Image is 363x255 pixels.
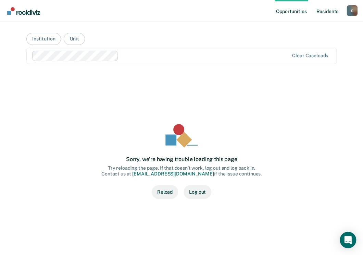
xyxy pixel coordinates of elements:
[64,33,85,45] button: Unit
[152,185,178,199] button: Reload
[26,33,61,45] button: Institution
[184,185,211,199] button: Log out
[132,171,214,177] a: [EMAIL_ADDRESS][DOMAIN_NAME]
[340,232,356,248] div: Open Intercom Messenger
[347,5,358,16] div: C
[7,7,40,15] img: Recidiviz
[347,5,358,16] button: Profile dropdown button
[292,53,328,59] div: Clear caseloads
[126,156,237,162] div: Sorry, we’re having trouble loading this page
[101,165,262,177] div: Try reloading the page. If that doesn’t work, log out and log back in. Contact us at if the issue...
